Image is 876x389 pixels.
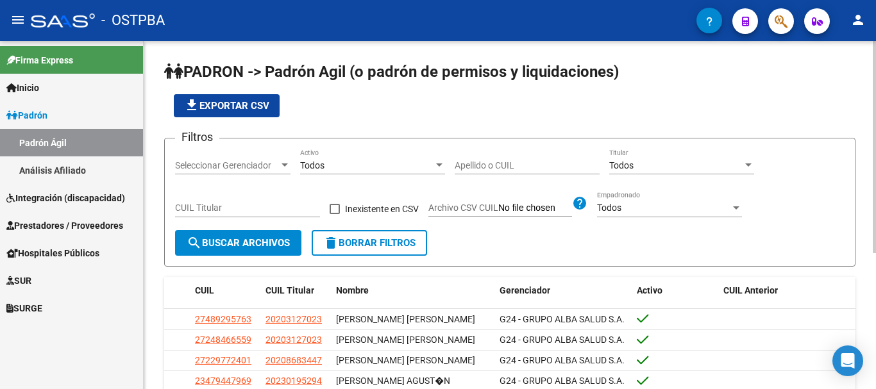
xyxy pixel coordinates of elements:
datatable-header-cell: CUIL Anterior [718,277,856,304]
span: [PERSON_NAME] AGUST�N [336,376,450,386]
span: CUIL Titular [265,285,314,295]
span: G24 - GRUPO ALBA SALUD S.A. [500,355,625,365]
mat-icon: delete [323,235,339,251]
span: [PERSON_NAME] [PERSON_NAME] [336,314,475,324]
span: Nombre [336,285,369,295]
span: [PERSON_NAME] [PERSON_NAME] [336,355,475,365]
span: SURGE [6,301,42,315]
span: [PERSON_NAME] [PERSON_NAME] [336,335,475,345]
span: Inicio [6,81,39,95]
mat-icon: person [850,12,866,28]
span: Todos [609,160,634,170]
span: 27489295763 [195,314,251,324]
span: Integración (discapacidad) [6,191,125,205]
span: Archivo CSV CUIL [428,203,498,213]
span: CUIL Anterior [723,285,778,295]
span: Padrón [6,108,47,122]
datatable-header-cell: CUIL [190,277,260,304]
span: Todos [300,160,324,170]
span: 20203127023 [265,314,322,324]
mat-icon: help [572,195,587,211]
datatable-header-cell: Nombre [331,277,494,304]
h3: Filtros [175,128,219,146]
span: G24 - GRUPO ALBA SALUD S.A. [500,376,625,386]
span: Borrar Filtros [323,237,416,249]
span: Exportar CSV [184,100,269,112]
span: 23479447969 [195,376,251,386]
span: Activo [637,285,662,295]
span: PADRON -> Padrón Agil (o padrón de permisos y liquidaciones) [164,63,619,81]
mat-icon: search [187,235,202,251]
span: Seleccionar Gerenciador [175,160,279,171]
span: Hospitales Públicos [6,246,99,260]
span: Todos [597,203,621,213]
button: Buscar Archivos [175,230,301,256]
span: 27229772401 [195,355,251,365]
mat-icon: menu [10,12,26,28]
button: Borrar Filtros [312,230,427,256]
span: CUIL [195,285,214,295]
mat-icon: file_download [184,97,199,113]
datatable-header-cell: Gerenciador [494,277,632,304]
span: 20208683447 [265,355,322,365]
span: 27248466559 [195,335,251,345]
span: Inexistente en CSV [345,201,419,217]
datatable-header-cell: CUIL Titular [260,277,331,304]
span: SUR [6,274,31,288]
span: Gerenciador [500,285,550,295]
span: G24 - GRUPO ALBA SALUD S.A. [500,314,625,324]
span: - OSTPBA [101,6,165,35]
span: Firma Express [6,53,73,67]
span: G24 - GRUPO ALBA SALUD S.A. [500,335,625,345]
span: Buscar Archivos [187,237,290,249]
span: Prestadores / Proveedores [6,219,123,233]
span: 20203127023 [265,335,322,345]
button: Exportar CSV [174,94,280,117]
input: Archivo CSV CUIL [498,203,572,214]
datatable-header-cell: Activo [632,277,718,304]
div: Open Intercom Messenger [832,345,863,376]
span: 20230195294 [265,376,322,386]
